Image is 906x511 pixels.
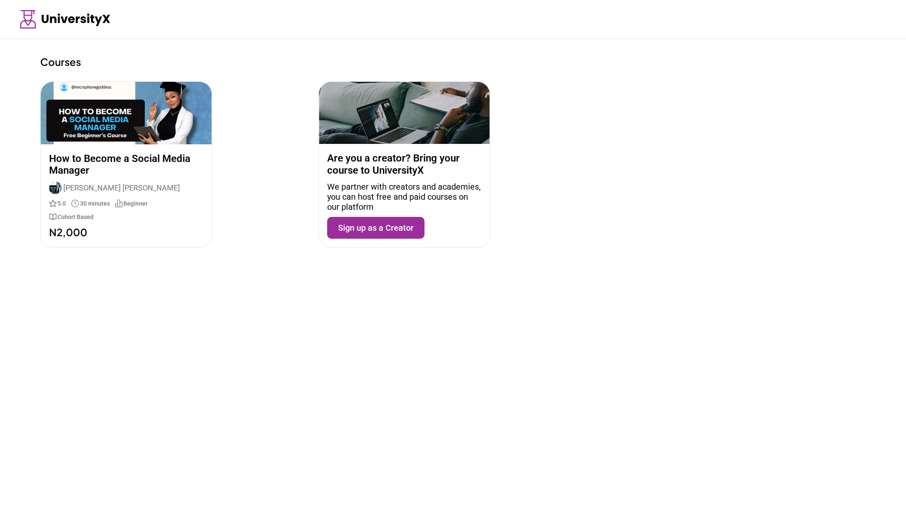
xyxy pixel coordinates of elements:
[57,199,66,208] span: 5.0
[49,153,203,177] p: How to Become a Social Media Manager
[327,182,482,212] p: We partner with creators and academies, you can host free and paid courses on our platform
[123,199,148,208] span: Beginner
[40,81,212,248] a: How to Become a Social Media ManagerAuthor[PERSON_NAME] [PERSON_NAME]5.030 minutesBeginnerCohort ...
[20,10,111,29] img: Logo
[327,217,424,239] button: Sign up as a Creator
[327,152,482,177] p: Are you a creator? Bring your course to UniversityX
[80,199,110,208] span: 30 minutes
[40,56,866,68] p: Courses
[41,82,212,144] img: Course
[49,182,62,194] img: Author
[49,226,203,238] p: N2,000
[57,213,94,221] span: Cohort Based
[63,183,180,193] span: [PERSON_NAME] [PERSON_NAME]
